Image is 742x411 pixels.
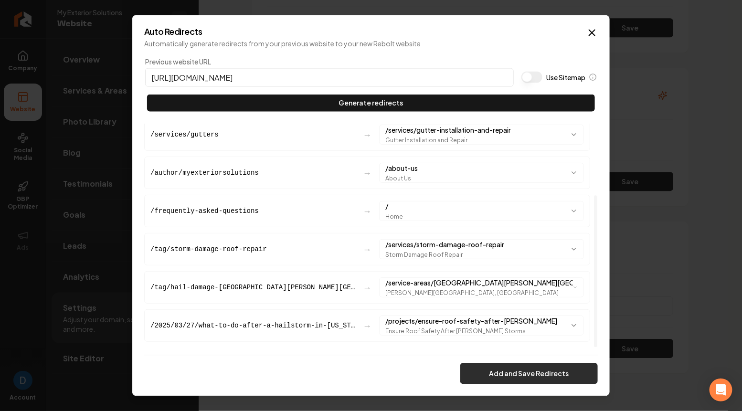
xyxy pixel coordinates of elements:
div: /author/myexteriorsolutions [150,168,355,177]
span: → [363,318,371,332]
h2: Auto Redirects [144,27,598,35]
span: → [363,242,371,255]
p: Automatically generate redirects from your previous website to your new Rebolt website [144,38,598,48]
button: Generate redirects [147,94,595,111]
input: https://rebolthq.com [145,68,514,86]
span: → [363,127,371,141]
label: Previous website URL [145,56,514,66]
span: → [363,280,371,294]
span: → [363,166,371,179]
div: /frequently-asked-questions [150,206,355,215]
div: /tag/hail-damage-hudson-oaks-tx [150,282,355,292]
div: /2025/03/27/what-to-do-after-a-hailstorm-in-texas-roof-damage-signs-insurance-steps [150,320,355,330]
button: Add and Save Redirects [460,363,598,384]
div: /services/gutters [150,129,355,139]
span: → [363,204,371,217]
div: /tag/storm-damage-roof-repair [150,244,355,253]
label: Use Sitemap [546,72,585,82]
